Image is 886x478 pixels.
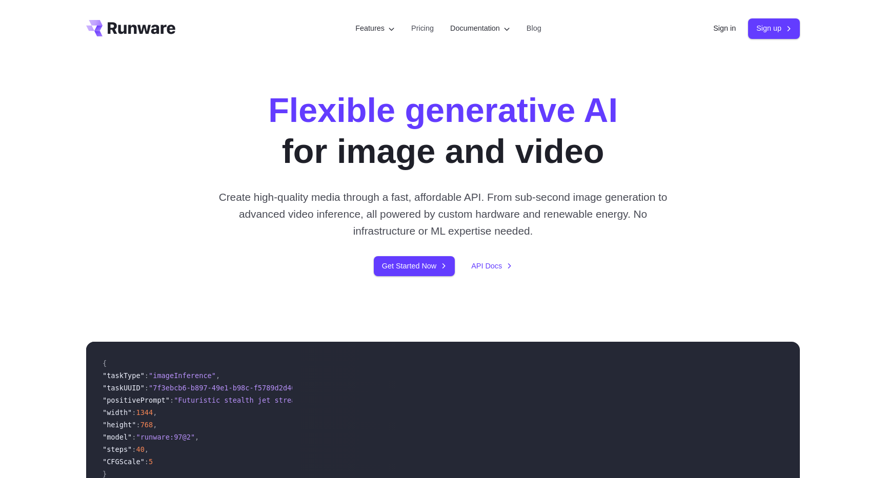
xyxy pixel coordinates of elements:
[103,371,145,380] span: "taskType"
[149,371,216,380] span: "imageInference"
[103,470,107,478] span: }
[174,396,556,404] span: "Futuristic stealth jet streaking through a neon-lit cityscape with glowing purple exhaust"
[215,189,672,240] p: Create high-quality media through a fast, affordable API. From sub-second image generation to adv...
[355,23,395,34] label: Features
[216,371,220,380] span: ,
[103,359,107,367] span: {
[136,421,140,429] span: :
[145,458,149,466] span: :
[132,445,136,453] span: :
[145,384,149,392] span: :
[195,433,199,441] span: ,
[103,458,145,466] span: "CFGScale"
[268,91,618,129] strong: Flexible generative AI
[149,384,308,392] span: "7f3ebcb6-b897-49e1-b98c-f5789d2d40d7"
[374,256,455,276] a: Get Started Now
[103,433,132,441] span: "model"
[103,384,145,392] span: "taskUUID"
[268,90,618,172] h1: for image and video
[103,445,132,453] span: "steps"
[103,408,132,417] span: "width"
[450,23,510,34] label: Documentation
[170,396,174,404] span: :
[103,421,136,429] span: "height"
[153,421,157,429] span: ,
[132,433,136,441] span: :
[748,18,800,38] a: Sign up
[145,371,149,380] span: :
[153,408,157,417] span: ,
[149,458,153,466] span: 5
[136,445,144,453] span: 40
[140,421,153,429] span: 768
[86,20,175,36] a: Go to /
[527,23,541,34] a: Blog
[132,408,136,417] span: :
[471,260,512,272] a: API Docs
[103,396,170,404] span: "positivePrompt"
[136,433,195,441] span: "runware:97@2"
[713,23,736,34] a: Sign in
[145,445,149,453] span: ,
[411,23,434,34] a: Pricing
[136,408,153,417] span: 1344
